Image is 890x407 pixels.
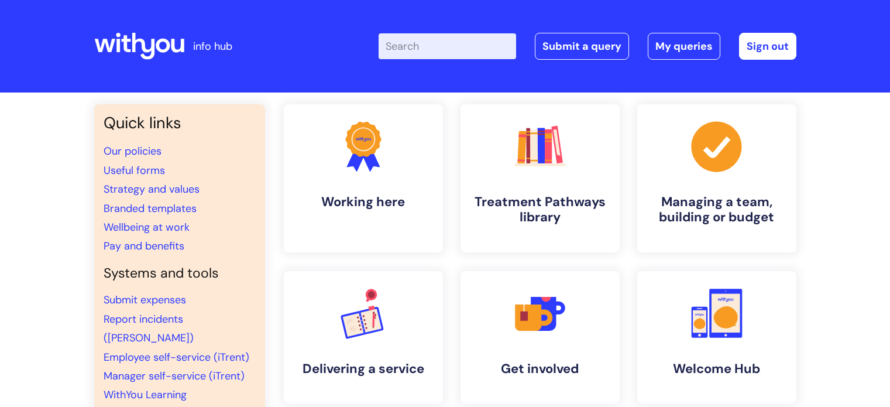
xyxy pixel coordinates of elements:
a: Pay and benefits [104,239,184,253]
a: WithYou Learning [104,388,187,402]
a: Employee self-service (iTrent) [104,350,249,364]
h4: Systems and tools [104,265,256,282]
a: Useful forms [104,163,165,177]
input: Search [379,33,516,59]
h4: Get involved [470,361,610,377]
h3: Quick links [104,114,256,132]
h4: Managing a team, building or budget [647,194,787,225]
h4: Working here [293,194,434,210]
div: | - [379,33,796,60]
a: Our policies [104,144,161,158]
h4: Welcome Hub [647,361,787,377]
a: My queries [648,33,720,60]
p: info hub [193,37,232,56]
a: Submit a query [535,33,629,60]
a: Managing a team, building or budget [637,104,796,252]
h4: Delivering a service [293,361,434,377]
a: Submit expenses [104,293,186,307]
a: Welcome Hub [637,271,796,403]
a: Branded templates [104,201,197,216]
a: Sign out [739,33,796,60]
a: Report incidents ([PERSON_NAME]) [104,312,194,345]
a: Get involved [461,271,620,403]
h4: Treatment Pathways library [470,194,610,225]
a: Working here [284,104,443,252]
a: Wellbeing at work [104,220,190,234]
a: Strategy and values [104,182,200,196]
a: Manager self-service (iTrent) [104,369,245,383]
a: Treatment Pathways library [461,104,620,252]
a: Delivering a service [284,271,443,403]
